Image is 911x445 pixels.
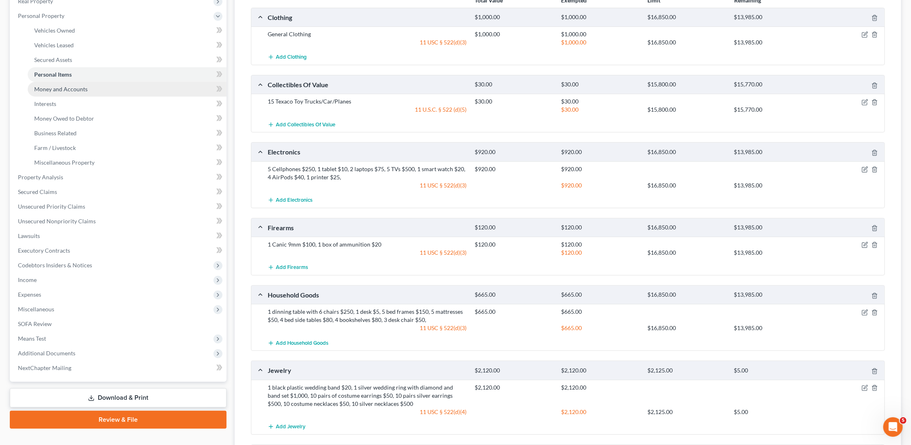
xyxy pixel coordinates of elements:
[264,308,471,324] div: 1 dinning table with 6 chairs $250, 1 desk $5, 5 bed frames $150, 5 mattresses $50, 4 bed side ta...
[18,247,70,254] span: Executory Contracts
[644,291,730,299] div: $16,850.00
[264,106,471,114] div: 11 U.S.C. § 522 (d)(5)
[34,71,72,78] span: Personal Items
[557,291,644,299] div: $665.00
[34,130,77,137] span: Business Related
[644,81,730,88] div: $15,800.00
[557,249,644,257] div: $120.00
[11,361,227,375] a: NextChapter Mailing
[11,199,227,214] a: Unsecured Priority Claims
[883,417,903,437] iframe: Intercom live chat
[557,165,644,173] div: $920.00
[276,197,312,203] span: Add Electronics
[730,13,816,21] div: $13,985.00
[18,276,37,283] span: Income
[268,50,307,65] button: Add Clothing
[264,291,471,299] div: Household Goods
[11,185,227,199] a: Secured Claims
[18,350,75,357] span: Additional Documents
[471,165,557,173] div: $920.00
[730,324,816,332] div: $13,985.00
[644,249,730,257] div: $16,850.00
[557,148,644,156] div: $920.00
[471,308,557,316] div: $665.00
[28,38,227,53] a: Vehicles Leased
[644,13,730,21] div: $16,850.00
[18,320,52,327] span: SOFA Review
[10,411,227,429] a: Review & File
[18,306,54,313] span: Miscellaneous
[644,367,730,375] div: $2,125.00
[557,383,644,392] div: $2,120.00
[730,106,816,114] div: $15,770.00
[34,56,72,63] span: Secured Assets
[264,80,471,89] div: Collectibles Of Value
[34,159,95,166] span: Miscellaneous Property
[557,13,644,21] div: $1,000.00
[264,408,471,416] div: 11 USC § 522(d)(4)
[730,148,816,156] div: $13,985.00
[471,97,557,106] div: $30.00
[471,81,557,88] div: $30.00
[34,115,94,122] span: Money Owed to Debtor
[644,408,730,416] div: $2,125.00
[11,170,227,185] a: Property Analysis
[557,106,644,114] div: $30.00
[557,367,644,375] div: $2,120.00
[34,144,76,151] span: Farm / Livestock
[276,340,328,346] span: Add Household Goods
[730,249,816,257] div: $13,985.00
[471,30,557,38] div: $1,000.00
[557,324,644,332] div: $665.00
[471,291,557,299] div: $665.00
[268,419,306,434] button: Add Jewelry
[644,148,730,156] div: $16,850.00
[264,223,471,232] div: Firearms
[557,181,644,189] div: $920.00
[28,53,227,67] a: Secured Assets
[557,38,644,46] div: $1,000.00
[268,335,328,350] button: Add Household Goods
[644,38,730,46] div: $16,850.00
[644,181,730,189] div: $16,850.00
[18,12,64,19] span: Personal Property
[268,260,308,275] button: Add Firearms
[644,324,730,332] div: $16,850.00
[264,165,471,181] div: 5 Cellphones $250, 1 tablet $10, 2 laptops $75, 5 TVs $500, 1 smart watch $20, 4 AirPods $40, 1 p...
[644,106,730,114] div: $15,800.00
[28,82,227,97] a: Money and Accounts
[18,218,96,225] span: Unsecured Nonpriority Claims
[268,117,335,132] button: Add Collectibles Of Value
[557,408,644,416] div: $2,120.00
[18,335,46,342] span: Means Test
[264,13,471,22] div: Clothing
[900,417,907,424] span: 5
[34,86,88,93] span: Money and Accounts
[11,229,227,243] a: Lawsuits
[28,141,227,155] a: Farm / Livestock
[264,181,471,189] div: 11 USC § 522(d)(3)
[28,111,227,126] a: Money Owed to Debtor
[18,262,92,269] span: Codebtors Insiders & Notices
[471,224,557,231] div: $120.00
[264,240,471,249] div: 1 Canic 9mm $100, 1 box of ammunition $20
[557,97,644,106] div: $30.00
[28,23,227,38] a: Vehicles Owned
[11,214,227,229] a: Unsecured Nonpriority Claims
[18,364,71,371] span: NextChapter Mailing
[34,42,74,48] span: Vehicles Leased
[34,27,75,34] span: Vehicles Owned
[276,121,335,128] span: Add Collectibles Of Value
[264,38,471,46] div: 11 USC § 522(d)(3)
[730,408,816,416] div: $5.00
[264,30,471,38] div: General Clothing
[730,291,816,299] div: $13,985.00
[730,81,816,88] div: $15,770.00
[18,232,40,239] span: Lawsuits
[18,174,63,181] span: Property Analysis
[471,13,557,21] div: $1,000.00
[10,388,227,408] a: Download & Print
[276,423,306,430] span: Add Jewelry
[557,224,644,231] div: $120.00
[34,100,56,107] span: Interests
